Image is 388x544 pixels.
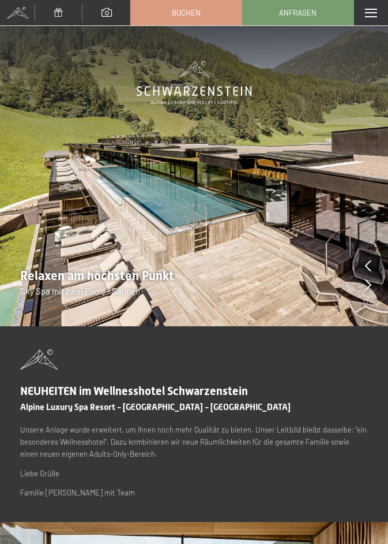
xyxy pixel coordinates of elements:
span: Buchen [172,8,201,18]
span: 8 [369,296,374,309]
span: / [366,296,369,309]
p: Familie [PERSON_NAME] mit Team [20,487,368,499]
span: Anfragen [279,8,317,18]
a: Buchen [131,1,242,25]
span: 1 [362,296,366,309]
span: NEUHEITEN im Wellnesshotel Schwarzenstein [20,384,248,398]
a: Anfragen [243,1,353,25]
span: Sky Spa mit zwei Pools - Saunen [20,286,140,296]
span: Alpine Luxury Spa Resort - [GEOGRAPHIC_DATA] - [GEOGRAPHIC_DATA] [20,402,291,412]
p: Liebe Grüße [20,468,368,480]
p: Unsere Anlage wurde erweitert, um Ihnen noch mehr Qualität zu bieten. Unser Leitbild bleibt dasse... [20,424,368,460]
span: Relaxen am höchsten Punkt [20,269,174,283]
